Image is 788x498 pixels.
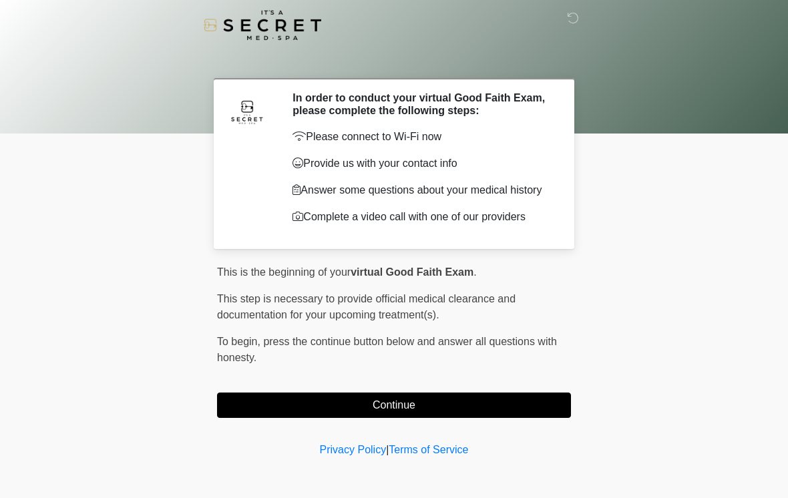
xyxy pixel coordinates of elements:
[292,209,551,225] p: Complete a video call with one of our providers
[217,336,557,363] span: press the continue button below and answer all questions with honesty.
[473,266,476,278] span: .
[292,91,551,117] h2: In order to conduct your virtual Good Faith Exam, please complete the following steps:
[386,444,389,455] a: |
[217,266,351,278] span: This is the beginning of your
[292,156,551,172] p: Provide us with your contact info
[217,393,571,418] button: Continue
[217,336,263,347] span: To begin,
[292,182,551,198] p: Answer some questions about your medical history
[217,293,516,320] span: This step is necessary to provide official medical clearance and documentation for your upcoming ...
[207,48,581,73] h1: ‎ ‎
[351,266,473,278] strong: virtual Good Faith Exam
[227,91,267,132] img: Agent Avatar
[204,10,321,40] img: It's A Secret Med Spa Logo
[292,129,551,145] p: Please connect to Wi-Fi now
[320,444,387,455] a: Privacy Policy
[389,444,468,455] a: Terms of Service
